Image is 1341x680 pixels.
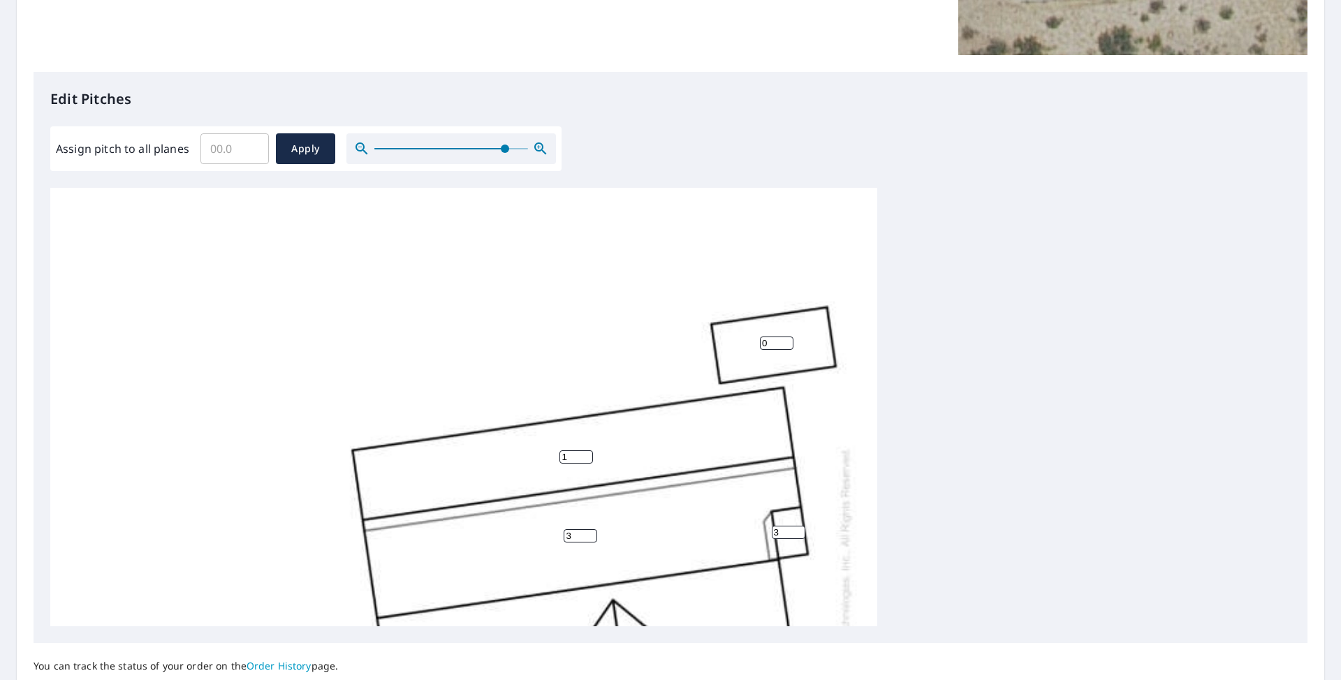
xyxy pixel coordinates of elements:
label: Assign pitch to all planes [56,140,189,157]
p: Edit Pitches [50,89,1291,110]
span: Apply [287,140,324,158]
p: You can track the status of your order on the page. [34,660,409,672]
a: Order History [247,659,312,672]
input: 00.0 [200,129,269,168]
button: Apply [276,133,335,164]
